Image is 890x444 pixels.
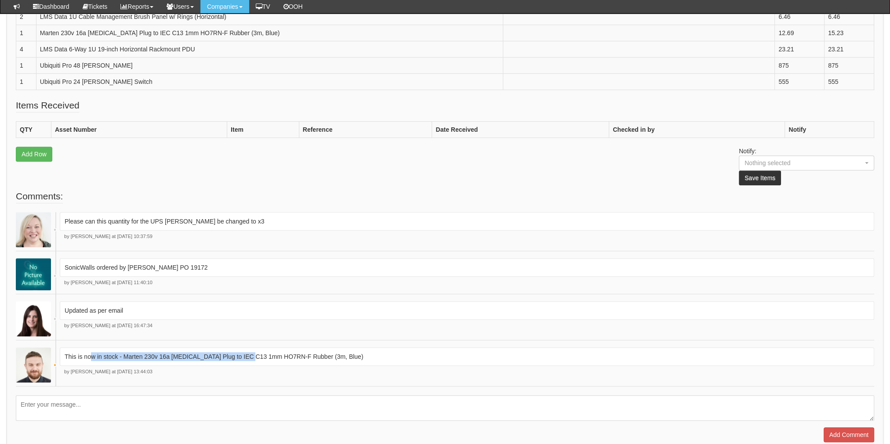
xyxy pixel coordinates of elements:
td: 6.46 [775,8,825,25]
td: 555 [825,73,874,90]
td: Marten 230v 16a [MEDICAL_DATA] Plug to IEC C13 1mm HO7RN-F Rubber (3m, Blue) [36,25,503,41]
td: 1 [16,73,36,90]
td: Ubiquiti Pro 48 [PERSON_NAME] [36,57,503,73]
th: QTY [16,121,51,137]
legend: Items Received [16,99,80,112]
input: Add Comment [824,427,874,442]
td: 1 [16,57,36,73]
td: 4 [16,41,36,57]
th: Checked in by [609,121,785,137]
img: Brad Guiness [16,347,51,383]
p: Updated as per email [65,306,869,315]
p: Please can this quantity for the UPS [PERSON_NAME] be changed to x3 [65,217,869,226]
img: Phil Johnson [16,258,51,290]
td: 1 [16,25,36,41]
p: by [PERSON_NAME] at [DATE] 10:37:59 [60,233,874,240]
th: Date Received [432,121,609,137]
th: Notify [785,121,874,137]
td: 6.46 [825,8,874,25]
td: 2 [16,8,36,25]
p: This is now in stock - Marten 230v 16a [MEDICAL_DATA] Plug to IEC C13 1mm HO7RN-F Rubber (3m, Blue) [65,352,869,361]
td: LMS Data 1U Cable Management Brush Panel w/ Rings (Horizontal) [36,8,503,25]
td: 555 [775,73,825,90]
p: by [PERSON_NAME] at [DATE] 16:47:34 [60,322,874,329]
p: by [PERSON_NAME] at [DATE] 13:44:03 [60,368,874,375]
td: 875 [825,57,874,73]
p: Notify: [739,147,874,185]
td: 15.23 [825,25,874,41]
td: 23.21 [775,41,825,57]
th: Reference [299,121,432,137]
img: Emma Hickling [16,301,51,336]
button: Nothing selected [739,155,874,170]
button: Save Items [739,170,781,185]
td: 23.21 [825,41,874,57]
img: Laura Toyne [16,212,51,247]
legend: Comments: [16,190,63,203]
p: by [PERSON_NAME] at [DATE] 11:40:10 [60,279,874,286]
td: 12.69 [775,25,825,41]
td: 875 [775,57,825,73]
th: Asset Number [51,121,227,137]
th: Item [227,121,299,137]
td: LMS Data 6-Way 1U 19-inch Horizontal Rackmount PDU [36,41,503,57]
div: Nothing selected [745,159,852,167]
td: Ubiquiti Pro 24 [PERSON_NAME] Switch [36,73,503,90]
a: Add Row [16,147,52,162]
p: SonicWalls ordered by [PERSON_NAME] PO 19172 [65,263,869,272]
